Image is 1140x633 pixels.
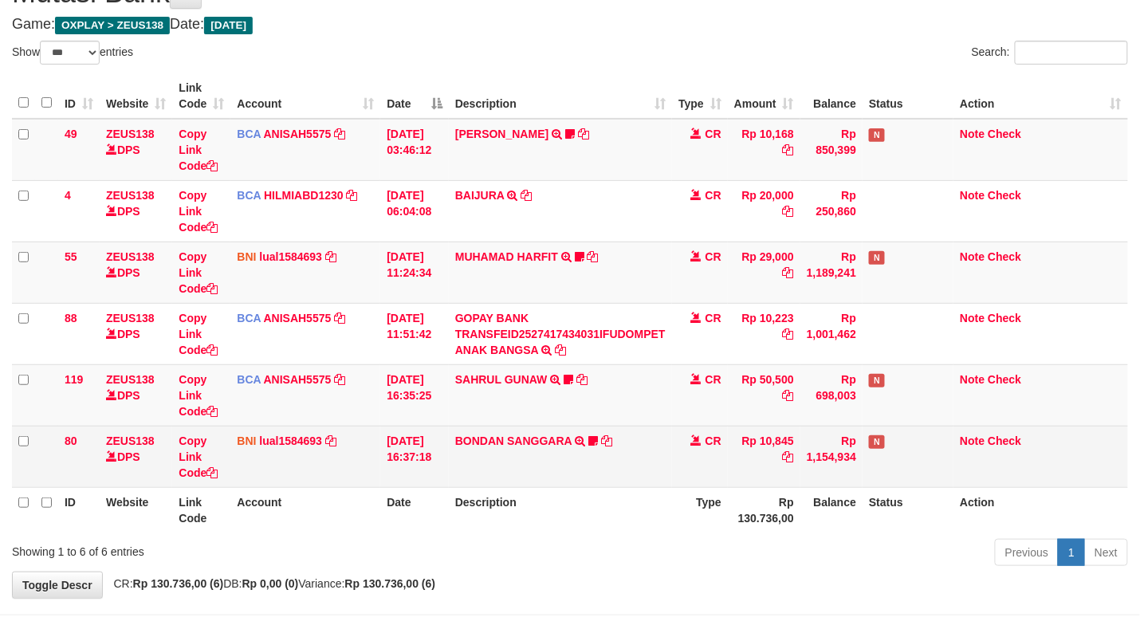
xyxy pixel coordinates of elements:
[988,250,1021,263] a: Check
[100,364,172,426] td: DPS
[869,128,885,142] span: Has Note
[334,128,345,140] a: Copy ANISAH5575 to clipboard
[65,189,71,202] span: 4
[237,434,256,447] span: BNI
[172,487,230,533] th: Link Code
[728,487,800,533] th: Rp 130.736,00
[58,73,100,119] th: ID: activate to sort column ascending
[728,242,800,303] td: Rp 29,000
[65,250,77,263] span: 55
[449,73,672,119] th: Description: activate to sort column ascending
[106,312,155,324] a: ZEUS138
[100,73,172,119] th: Website: activate to sort column ascending
[380,180,449,242] td: [DATE] 06:04:08
[455,250,558,263] a: MUHAMAD HARFIT
[334,373,345,386] a: Copy ANISAH5575 to clipboard
[706,250,721,263] span: CR
[706,128,721,140] span: CR
[1015,41,1128,65] input: Search:
[264,128,332,140] a: ANISAH5575
[783,389,794,402] a: Copy Rp 50,500 to clipboard
[12,572,103,599] a: Toggle Descr
[380,487,449,533] th: Date
[237,250,256,263] span: BNI
[972,41,1128,65] label: Search:
[869,251,885,265] span: Has Note
[179,189,218,234] a: Copy Link Code
[347,189,358,202] a: Copy HILMIABD1230 to clipboard
[12,537,463,560] div: Showing 1 to 6 of 6 entries
[960,128,985,140] a: Note
[65,434,77,447] span: 80
[264,373,332,386] a: ANISAH5575
[869,435,885,449] span: Has Note
[264,189,344,202] a: HILMIABD1230
[863,73,953,119] th: Status
[672,487,728,533] th: Type
[230,73,380,119] th: Account: activate to sort column ascending
[179,312,218,356] a: Copy Link Code
[800,364,863,426] td: Rp 698,003
[783,205,794,218] a: Copy Rp 20,000 to clipboard
[106,434,155,447] a: ZEUS138
[455,373,548,386] a: SAHRUL GUNAW
[783,328,794,340] a: Copy Rp 10,223 to clipboard
[12,41,133,65] label: Show entries
[380,303,449,364] td: [DATE] 11:51:42
[204,17,253,34] span: [DATE]
[728,73,800,119] th: Amount: activate to sort column ascending
[863,487,953,533] th: Status
[988,434,1021,447] a: Check
[100,303,172,364] td: DPS
[106,189,155,202] a: ZEUS138
[172,73,230,119] th: Link Code: activate to sort column ascending
[953,487,1128,533] th: Action
[1084,539,1128,566] a: Next
[237,373,261,386] span: BCA
[100,487,172,533] th: Website
[259,250,322,263] a: lual1584693
[588,250,599,263] a: Copy MUHAMAD HARFIT to clipboard
[65,128,77,140] span: 49
[237,189,261,202] span: BCA
[960,250,985,263] a: Note
[953,73,1128,119] th: Action: activate to sort column ascending
[783,266,794,279] a: Copy Rp 29,000 to clipboard
[12,17,1128,33] h4: Game: Date:
[230,487,380,533] th: Account
[100,426,172,487] td: DPS
[100,242,172,303] td: DPS
[179,128,218,172] a: Copy Link Code
[345,577,436,590] strong: Rp 130.736,00 (6)
[259,434,322,447] a: lual1584693
[988,128,1021,140] a: Check
[380,426,449,487] td: [DATE] 16:37:18
[706,434,721,447] span: CR
[100,119,172,181] td: DPS
[1058,539,1085,566] a: 1
[706,189,721,202] span: CR
[242,577,299,590] strong: Rp 0,00 (0)
[106,373,155,386] a: ZEUS138
[133,577,224,590] strong: Rp 130.736,00 (6)
[601,434,612,447] a: Copy BONDAN SANGGARA to clipboard
[960,189,985,202] a: Note
[106,250,155,263] a: ZEUS138
[960,373,985,386] a: Note
[455,128,548,140] a: [PERSON_NAME]
[728,119,800,181] td: Rp 10,168
[706,312,721,324] span: CR
[237,312,261,324] span: BCA
[728,180,800,242] td: Rp 20,000
[380,364,449,426] td: [DATE] 16:35:25
[706,373,721,386] span: CR
[455,312,666,356] a: GOPAY BANK TRANSFEID2527417434031IFUDOMPET ANAK BANGSA
[800,119,863,181] td: Rp 850,399
[58,487,100,533] th: ID
[179,373,218,418] a: Copy Link Code
[325,434,336,447] a: Copy lual1584693 to clipboard
[555,344,566,356] a: Copy GOPAY BANK TRANSFEID2527417434031IFUDOMPET ANAK BANGSA to clipboard
[800,487,863,533] th: Balance
[334,312,345,324] a: Copy ANISAH5575 to clipboard
[179,434,218,479] a: Copy Link Code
